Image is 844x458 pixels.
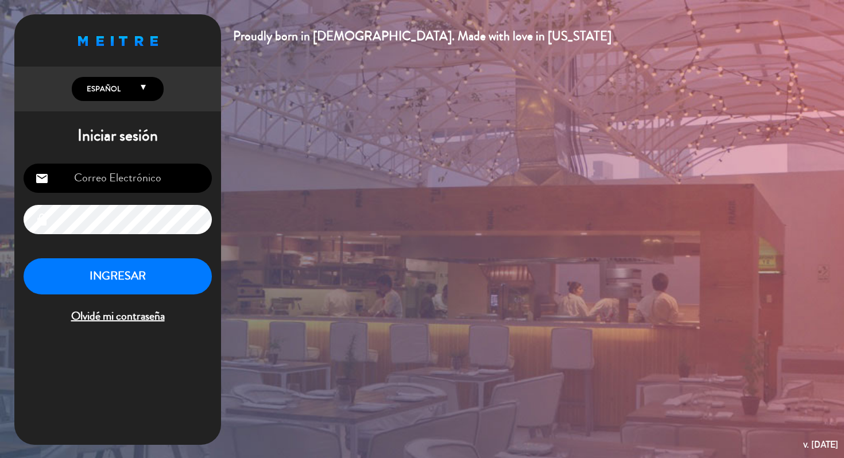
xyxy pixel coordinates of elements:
[84,83,121,95] span: Español
[35,172,49,185] i: email
[14,126,221,146] h1: Iniciar sesión
[803,437,838,452] div: v. [DATE]
[24,307,212,326] span: Olvidé mi contraseña
[35,213,49,227] i: lock
[24,258,212,294] button: INGRESAR
[24,164,212,193] input: Correo Electrónico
